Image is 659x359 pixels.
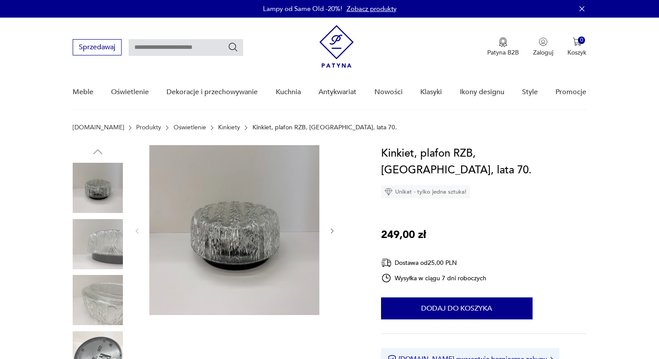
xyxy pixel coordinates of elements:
[567,37,586,57] button: 0Koszyk
[73,45,122,51] a: Sprzedawaj
[573,37,581,46] img: Ikona koszyka
[381,257,487,268] div: Dostawa od 25,00 PLN
[73,163,123,213] img: Zdjęcie produktu Kinkiet, plafon RZB, Niemcy, lata 70.
[149,145,319,315] img: Zdjęcie produktu Kinkiet, plafon RZB, Niemcy, lata 70.
[381,297,533,319] button: Dodaj do koszyka
[499,37,507,47] img: Ikona medalu
[385,188,392,196] img: Ikona diamentu
[381,257,392,268] img: Ikona dostawy
[578,37,585,44] div: 0
[555,75,586,109] a: Promocje
[319,25,354,68] img: Patyna - sklep z meblami i dekoracjami vintage
[420,75,442,109] a: Klasyki
[539,37,548,46] img: Ikonka użytkownika
[318,75,356,109] a: Antykwariat
[381,145,587,179] h1: Kinkiet, plafon RZB, [GEOGRAPHIC_DATA], lata 70.
[73,219,123,269] img: Zdjęcie produktu Kinkiet, plafon RZB, Niemcy, lata 70.
[460,75,504,109] a: Ikony designu
[381,273,487,283] div: Wysyłka w ciągu 7 dni roboczych
[228,42,238,52] button: Szukaj
[73,39,122,55] button: Sprzedawaj
[73,124,124,131] a: [DOMAIN_NAME]
[111,75,149,109] a: Oświetlenie
[487,37,519,57] button: Patyna B2B
[487,37,519,57] a: Ikona medaluPatyna B2B
[381,185,470,198] div: Unikat - tylko jedna sztuka!
[73,75,93,109] a: Meble
[263,4,342,13] p: Lampy od Same Old -20%!
[73,275,123,325] img: Zdjęcie produktu Kinkiet, plafon RZB, Niemcy, lata 70.
[136,124,161,131] a: Produkty
[522,75,538,109] a: Style
[487,48,519,57] p: Patyna B2B
[276,75,301,109] a: Kuchnia
[252,124,397,131] p: Kinkiet, plafon RZB, [GEOGRAPHIC_DATA], lata 70.
[174,124,206,131] a: Oświetlenie
[167,75,258,109] a: Dekoracje i przechowywanie
[347,4,396,13] a: Zobacz produkty
[567,48,586,57] p: Koszyk
[374,75,403,109] a: Nowości
[218,124,240,131] a: Kinkiety
[533,37,553,57] button: Zaloguj
[533,48,553,57] p: Zaloguj
[381,227,426,243] p: 249,00 zł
